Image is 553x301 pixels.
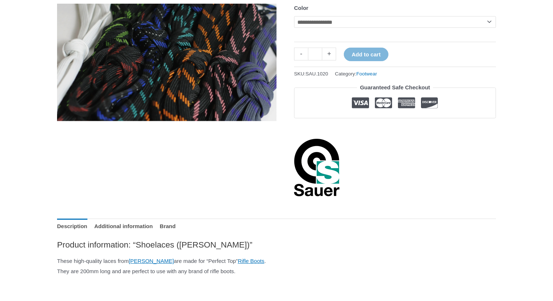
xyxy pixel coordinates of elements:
a: Sauer Shooting Sportswear [294,138,340,197]
a: Footwear [356,71,377,77]
a: Additional information [94,219,153,234]
iframe: Customer reviews powered by Trustpilot [294,124,496,133]
legend: Guaranteed Safe Checkout [357,82,433,93]
a: Rifle Boots [238,258,264,264]
h2: Product information: “Shoelaces ([PERSON_NAME])” [57,239,496,250]
label: Color [294,5,308,11]
a: [PERSON_NAME] [129,258,174,264]
a: - [294,48,308,60]
span: Category: [335,69,377,78]
span: SKU: [294,69,328,78]
button: Add to cart [344,48,388,61]
span: SAU.1020 [306,71,328,77]
a: Brand [160,219,176,234]
input: Product quantity [308,48,322,60]
a: Description [57,219,87,234]
p: These high-quality laces from are made for “Perfect Top” . They are 200mm long and are perfect to... [57,256,496,276]
a: + [322,48,336,60]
